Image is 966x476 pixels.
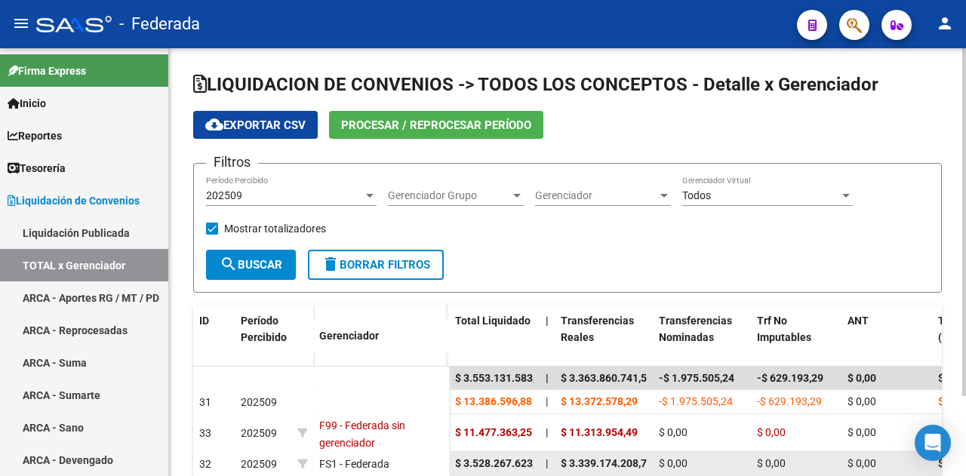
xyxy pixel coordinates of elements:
datatable-header-cell: Período Percibido [235,305,291,368]
span: | [546,457,548,469]
span: Todos [682,189,711,201]
span: Gerenciador [319,330,379,342]
mat-icon: menu [12,14,30,32]
span: - Federada [119,8,200,41]
span: 202509 [206,189,242,201]
span: ANT [848,315,869,327]
datatable-header-cell: ID [193,305,235,368]
span: Inicio [8,95,46,112]
button: Buscar [206,250,296,280]
span: $ 0,00 [757,426,786,438]
span: 32 [199,458,211,470]
span: $ 13.386.596,88 [455,395,532,407]
span: Transferencias Nominadas [659,315,732,344]
button: Procesar / Reprocesar período [329,111,543,139]
datatable-header-cell: Gerenciador [313,320,449,352]
span: $ 13.372.578,29 [561,395,638,407]
span: -$ 629.193,29 [757,395,822,407]
span: Transferencias Reales [561,315,634,344]
span: Mostrar totalizadores [224,220,326,238]
span: $ 0,00 [848,457,876,469]
span: -$ 1.975.505,24 [659,395,733,407]
mat-icon: delete [321,255,340,273]
span: 202509 [241,396,277,408]
button: Exportar CSV [193,111,318,139]
span: $ 11.313.954,49 [561,426,638,438]
span: $ 3.553.131.583,67 [455,372,547,384]
span: | [546,372,549,384]
h3: Filtros [206,152,258,173]
span: $ 0,00 [848,372,876,384]
span: 202509 [241,427,277,439]
span: $ 0,00 [659,457,688,469]
span: Firma Express [8,63,86,79]
span: LIQUIDACION DE CONVENIOS -> TODOS LOS CONCEPTOS - Detalle x Gerenciador [193,74,878,95]
span: Reportes [8,127,62,144]
datatable-header-cell: Transferencias Nominadas [653,305,751,371]
span: Procesar / Reprocesar período [341,118,531,132]
span: $ 0,00 [848,395,876,407]
span: $ 3.339.174.208,73 [561,457,653,469]
div: Open Intercom Messenger [915,425,951,461]
span: $ 0,00 [659,426,688,438]
span: -$ 629.193,29 [757,372,823,384]
span: FS1 - Federada [319,458,389,470]
span: Período Percibido [241,315,287,344]
mat-icon: person [936,14,954,32]
span: Gerenciador [535,189,657,202]
button: Borrar Filtros [308,250,444,280]
datatable-header-cell: Transferencias Reales [555,305,653,371]
span: $ 3.528.267.623,54 [455,457,547,469]
span: F99 - Federada sin gerenciador [319,419,405,449]
span: | [546,426,548,438]
span: Buscar [220,258,282,272]
span: 33 [199,427,211,439]
span: Total Liquidado [455,315,531,327]
mat-icon: search [220,255,238,273]
span: Gerenciador Grupo [388,189,510,202]
span: 202509 [241,458,277,470]
span: Borrar Filtros [321,258,430,272]
span: | [546,395,548,407]
span: $ 0,00 [757,457,786,469]
datatable-header-cell: Total Liquidado [449,305,540,371]
span: Exportar CSV [205,118,306,132]
span: ID [199,315,209,327]
span: Liquidación de Convenios [8,192,140,209]
datatable-header-cell: ANT [841,305,932,371]
span: $ 3.363.860.741,51 [561,372,653,384]
span: Tesorería [8,160,66,177]
span: 31 [199,396,211,408]
span: Trf No Imputables [757,315,811,344]
span: | [546,315,549,327]
datatable-header-cell: Trf No Imputables [751,305,841,371]
span: $ 0,00 [848,426,876,438]
mat-icon: cloud_download [205,115,223,134]
datatable-header-cell: | [540,305,555,371]
span: $ 11.477.363,25 [455,426,532,438]
span: -$ 1.975.505,24 [659,372,734,384]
